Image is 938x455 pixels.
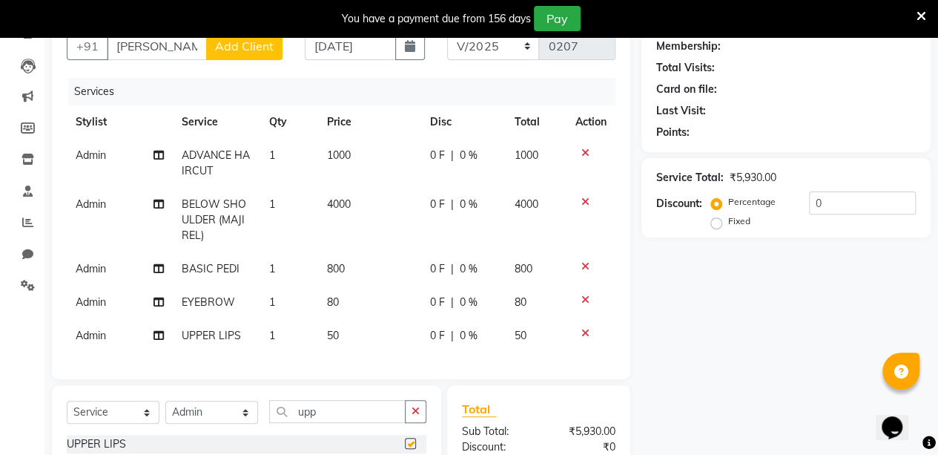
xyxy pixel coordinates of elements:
[538,439,627,455] div: ₹0
[656,103,706,119] div: Last Visit:
[451,261,454,277] span: |
[534,6,581,31] button: Pay
[182,148,250,177] span: ADVANCE HAIRCUT
[76,329,106,342] span: Admin
[656,125,690,140] div: Points:
[67,436,126,452] div: UPPER LIPS
[68,78,627,105] div: Services
[460,328,478,344] span: 0 %
[656,196,702,212] div: Discount:
[173,105,260,139] th: Service
[515,262,532,275] span: 800
[460,261,478,277] span: 0 %
[515,295,526,309] span: 80
[462,402,496,417] span: Total
[206,32,283,60] button: Add Client
[656,39,721,54] div: Membership:
[451,439,539,455] div: Discount:
[460,197,478,212] span: 0 %
[538,424,627,439] div: ₹5,930.00
[215,39,274,53] span: Add Client
[260,105,318,139] th: Qty
[728,215,750,228] label: Fixed
[567,105,615,139] th: Action
[67,32,108,60] button: +91
[327,148,351,162] span: 1000
[728,195,776,209] label: Percentage
[515,329,526,342] span: 50
[515,197,538,211] span: 4000
[269,148,275,162] span: 1
[515,148,538,162] span: 1000
[451,295,454,310] span: |
[327,295,339,309] span: 80
[269,295,275,309] span: 1
[107,32,207,60] input: Search by Name/Mobile/Email/Code
[656,60,715,76] div: Total Visits:
[430,328,445,344] span: 0 F
[430,148,445,163] span: 0 F
[430,197,445,212] span: 0 F
[430,295,445,310] span: 0 F
[451,197,454,212] span: |
[506,105,567,139] th: Total
[269,400,406,423] input: Search or Scan
[182,262,240,275] span: BASIC PEDI
[327,197,351,211] span: 4000
[318,105,421,139] th: Price
[76,295,106,309] span: Admin
[76,148,106,162] span: Admin
[460,148,478,163] span: 0 %
[269,197,275,211] span: 1
[269,329,275,342] span: 1
[182,295,235,309] span: EYEBROW
[421,105,506,139] th: Disc
[451,148,454,163] span: |
[876,396,923,440] iframe: chat widget
[656,170,724,186] div: Service Total:
[342,11,531,27] div: You have a payment due from 156 days
[460,295,478,310] span: 0 %
[430,261,445,277] span: 0 F
[76,197,106,211] span: Admin
[656,82,717,97] div: Card on file:
[269,262,275,275] span: 1
[327,329,339,342] span: 50
[327,262,345,275] span: 800
[76,262,106,275] span: Admin
[730,170,776,186] div: ₹5,930.00
[182,197,246,242] span: BELOW SHOULDER (MAJIREL)
[67,105,173,139] th: Stylist
[182,329,241,342] span: UPPER LIPS
[451,424,539,439] div: Sub Total:
[451,328,454,344] span: |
